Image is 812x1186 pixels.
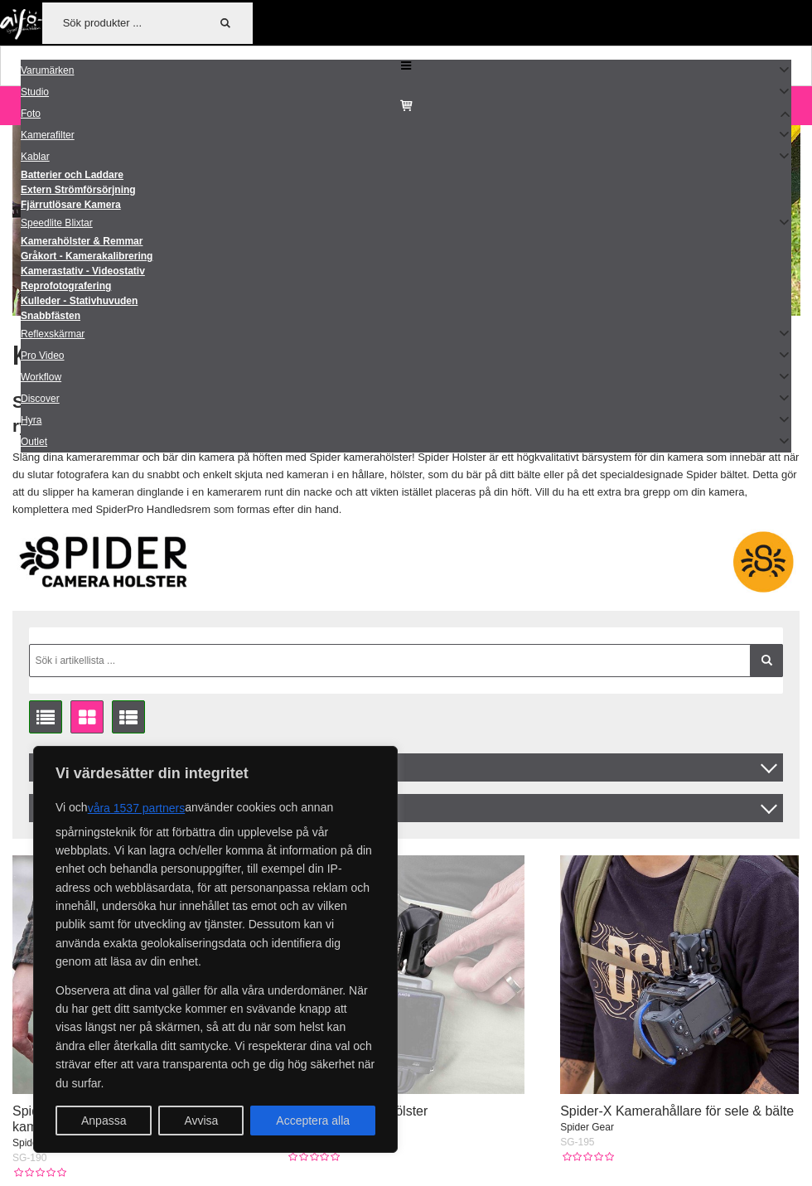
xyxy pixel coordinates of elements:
[21,348,64,363] a: Pro Video
[21,235,143,247] a: Kamerahölster & Remmar
[56,981,375,1092] p: Observera att dina val gäller för alla våra underdomäner. När du har gett ditt samtycke kommer en...
[29,794,783,822] div: Filter
[12,1104,183,1134] a: Spider-X Kamerahölster med kameraplatta
[21,215,93,230] a: Speedlite Blixtar
[560,855,799,1094] img: Spider-X Kamerahållare för sele & bälte
[21,327,85,341] a: Reflexskärmar
[287,1150,340,1164] div: Kundbetyg: 0
[21,63,74,78] a: Varumärken
[12,529,800,594] img: SpiderPro Camera Holster and Camera Hand Strap
[21,184,136,196] a: Extern Strömförsörjning
[21,413,41,428] a: Hyra
[750,644,783,677] a: Filtrera
[21,434,47,449] a: Outlet
[12,855,251,1094] img: Spider-X Kamerahölster med kameraplatta
[21,128,75,143] a: Kamerafilter
[21,169,123,181] a: Batterier och Laddare
[21,391,60,406] a: Discover
[29,700,62,733] a: Listvisning
[21,106,41,121] a: Foto
[12,1137,66,1149] span: Spider Gear
[12,1165,65,1180] div: Kundbetyg: 0
[560,1121,614,1133] span: Spider Gear
[112,700,145,733] a: Utökad listvisning
[12,82,396,316] img: Annons:001 ban-spider-holster-001.jpg
[29,753,783,782] span: Sortera
[12,336,800,373] h1: Kameraremmar & Kamerahölster
[560,1104,794,1118] a: Spider-X Kamerahållare för sele & bälte
[12,390,800,438] h2: Spider Holster bärsystem för kameror - Snabb åtkomst av din kamera och skonsam mot din rygg!
[12,1152,46,1164] span: SG-190
[21,265,145,277] a: Kamerastativ - Videostativ
[560,1150,613,1164] div: Kundbetyg: 0
[21,149,50,164] a: Kablar
[88,793,186,823] button: våra 1537 partners
[21,250,152,262] a: Gråkort - Kamerakalibrering
[12,449,800,518] p: Släng dina kameraremmar och bär din kamera på höften med Spider kamerahölster! Spider Holster är ...
[158,1106,244,1135] button: Avvisa
[287,855,525,1094] img: Spider-X Kamerahölster
[56,1106,152,1135] button: Anpassa
[33,746,398,1153] div: Vi värdesätter din integritet
[21,310,80,322] a: Snabbfästen
[70,700,104,733] a: Fönstervisning
[250,1106,375,1135] button: Acceptera alla
[55,2,210,44] input: Sök produkter ...
[21,370,61,385] a: Workflow
[21,85,49,99] a: Studio
[56,763,375,783] p: Vi värdesätter din integritet
[21,280,111,292] a: Reprofotografering
[21,295,138,307] a: Kulleder - Stativhuvuden
[560,1136,594,1148] span: SG-195
[21,199,121,211] a: Fjärrutlösare Kamera
[56,793,375,971] p: Vi och använder cookies och annan spårningsteknik för att förbättra din upplevelse på vår webbpla...
[29,644,783,677] input: Sök i artikellista ...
